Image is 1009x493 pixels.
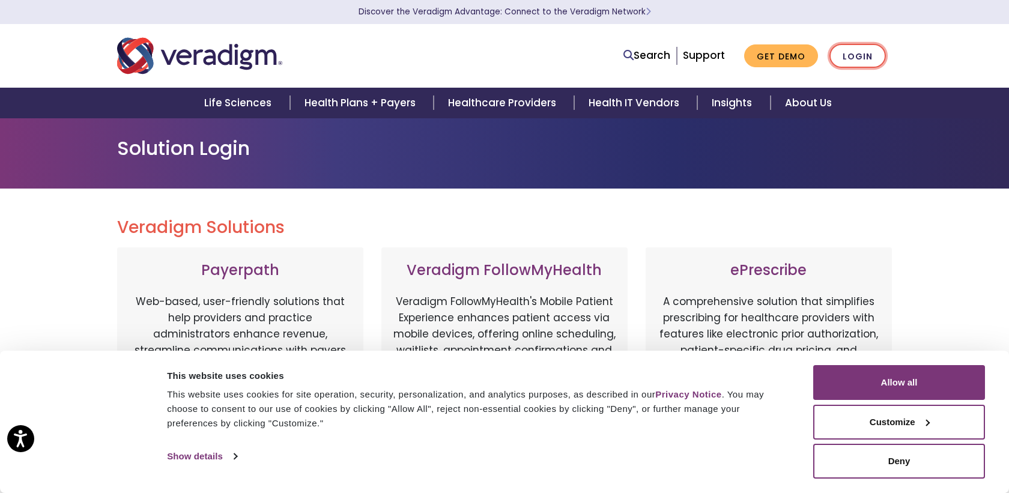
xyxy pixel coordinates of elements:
p: Veradigm FollowMyHealth's Mobile Patient Experience enhances patient access via mobile devices, o... [393,294,616,408]
h2: Veradigm Solutions [117,217,892,238]
div: This website uses cookies for site operation, security, personalization, and analytics purposes, ... [167,387,786,431]
div: This website uses cookies [167,369,786,383]
a: Health IT Vendors [574,88,697,118]
iframe: Drift Chat Widget [778,419,995,479]
a: Healthcare Providers [434,88,574,118]
a: Support [683,48,725,62]
a: Health Plans + Payers [290,88,434,118]
a: Discover the Veradigm Advantage: Connect to the Veradigm NetworkLearn More [359,6,651,17]
a: Show details [167,447,237,465]
a: Privacy Notice [655,389,721,399]
a: Search [623,47,670,64]
p: A comprehensive solution that simplifies prescribing for healthcare providers with features like ... [658,294,880,420]
span: Learn More [646,6,651,17]
h1: Solution Login [117,137,892,160]
a: Life Sciences [190,88,289,118]
img: Veradigm logo [117,36,282,76]
h3: Payerpath [129,262,351,279]
button: Customize [813,405,985,440]
a: Login [829,44,886,68]
h3: ePrescribe [658,262,880,279]
p: Web-based, user-friendly solutions that help providers and practice administrators enhance revenu... [129,294,351,420]
a: About Us [771,88,846,118]
a: Insights [697,88,770,118]
h3: Veradigm FollowMyHealth [393,262,616,279]
a: Get Demo [744,44,818,68]
button: Allow all [813,365,985,400]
